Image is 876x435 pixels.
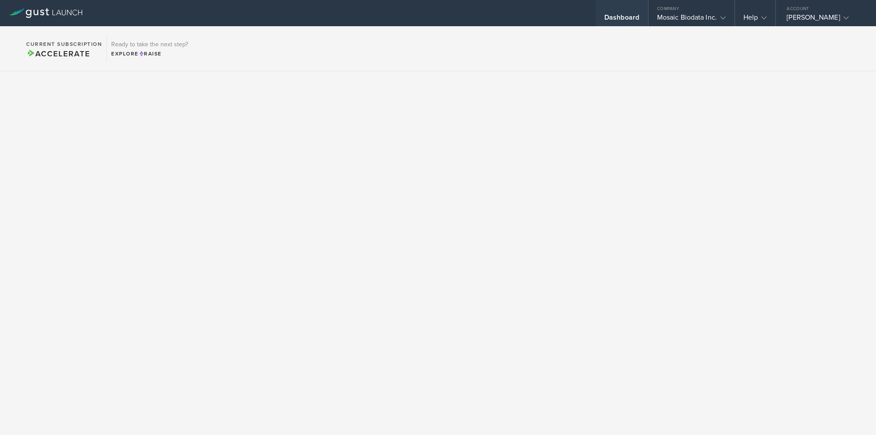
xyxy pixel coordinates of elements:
div: [PERSON_NAME] [787,13,861,26]
div: Help [743,13,767,26]
div: Explore [111,50,188,58]
span: Raise [139,51,162,57]
div: Ready to take the next step?ExploreRaise [106,35,192,62]
span: Accelerate [26,49,90,59]
iframe: Chat Widget [832,393,876,435]
div: Dashboard [604,13,639,26]
h2: Current Subscription [26,41,102,47]
h3: Ready to take the next step? [111,41,188,48]
div: Mosaic Biodata Inc. [657,13,726,26]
